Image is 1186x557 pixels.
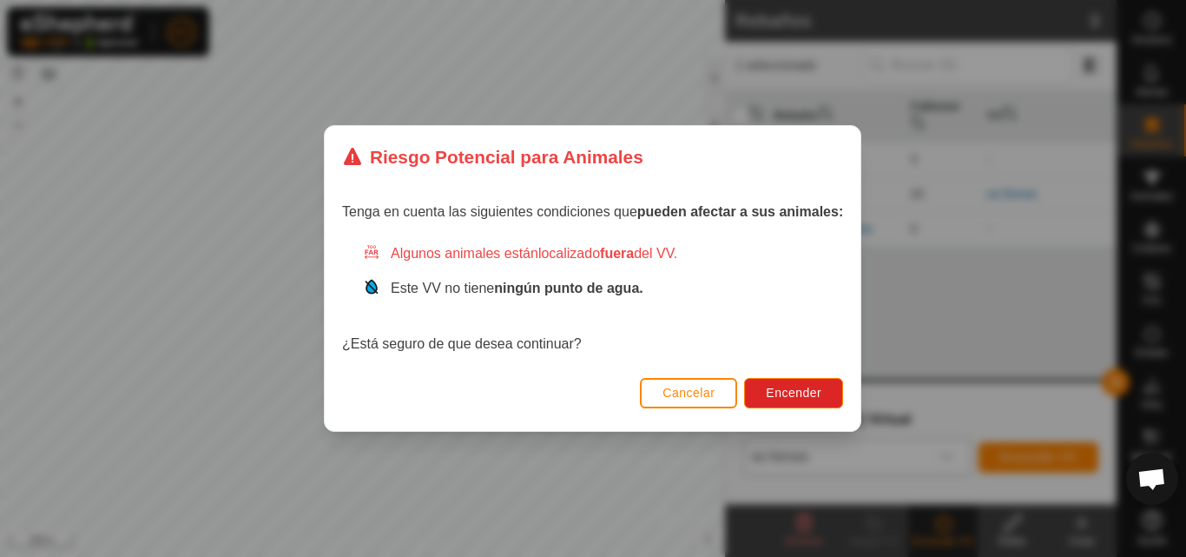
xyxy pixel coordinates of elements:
strong: fuera [600,246,634,261]
button: Cancelar [641,378,738,408]
div: Chat abierto [1126,453,1178,505]
span: localizado del VV. [538,246,677,261]
span: Cancelar [663,386,715,400]
button: Encender [745,378,844,408]
strong: ningún punto de agua. [495,281,644,295]
span: Este VV no tiene [391,281,643,295]
div: Algunos animales están [363,243,843,264]
span: Encender [767,386,822,400]
div: ¿Está seguro de que desea continuar? [342,243,843,355]
strong: pueden afectar a sus animales: [637,204,843,219]
span: Tenga en cuenta las siguientes condiciones que [342,204,843,219]
div: Riesgo Potencial para Animales [342,143,643,170]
